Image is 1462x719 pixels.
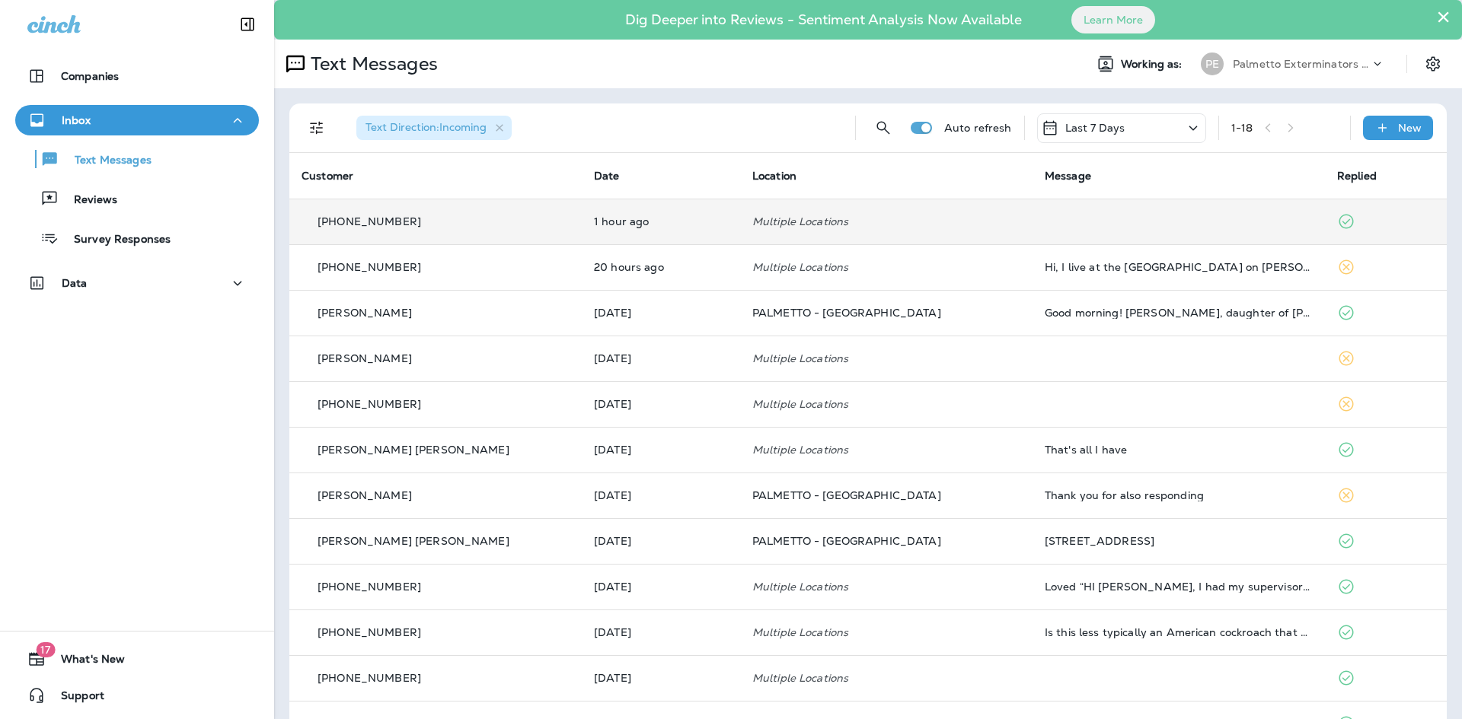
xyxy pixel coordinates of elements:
[594,307,728,319] p: Oct 1, 2025 08:06 AM
[1045,444,1313,456] div: That's all I have
[302,169,353,183] span: Customer
[594,626,728,638] p: Sep 26, 2025 12:01 PM
[752,169,796,183] span: Location
[356,116,512,140] div: Text Direction:Incoming
[752,261,1020,273] p: Multiple Locations
[1045,489,1313,501] div: Thank you for also responding
[15,222,259,254] button: Survey Responses
[15,268,259,298] button: Data
[1398,122,1422,134] p: New
[1201,52,1224,75] div: PE
[594,581,728,593] p: Sep 26, 2025 03:53 PM
[46,653,125,671] span: What's New
[752,444,1020,456] p: Multiple Locations
[318,398,421,410] p: [PHONE_NUMBER]
[15,105,259,135] button: Inbox
[1233,58,1370,70] p: Palmetto Exterminators LLC
[752,398,1020,410] p: Multiple Locations
[15,644,259,674] button: 17What's New
[62,114,91,126] p: Inbox
[1045,169,1091,183] span: Message
[752,581,1020,593] p: Multiple Locations
[594,261,728,273] p: Oct 1, 2025 01:41 PM
[752,534,941,548] span: PALMETTO - [GEOGRAPHIC_DATA]
[1121,58,1186,71] span: Working as:
[1045,535,1313,547] div: 1078 Glenshaw St. North Charleston, SC 29405
[1045,626,1313,638] div: Is this less typically an American cockroach that would suddenly appear on my table could it have...
[752,306,941,320] span: PALMETTO - [GEOGRAPHIC_DATA]
[752,672,1020,684] p: Multiple Locations
[944,122,1012,134] p: Auto refresh
[365,120,487,134] span: Text Direction : Incoming
[1045,581,1313,593] div: Loved “HI Lindsay, I had my supervisor look at your photo and it does appear to be an american co...
[226,9,269,40] button: Collapse Sidebar
[302,113,332,143] button: Filters
[318,672,421,684] p: [PHONE_NUMBER]
[1065,122,1125,134] p: Last 7 Days
[318,535,509,547] p: [PERSON_NAME] [PERSON_NAME]
[15,183,259,215] button: Reviews
[15,143,259,175] button: Text Messages
[1045,307,1313,319] div: Good morning! Gayle Fellers, daughter of Calvin Cloninger will be there at 10:30 to let Sean in. ...
[594,489,728,501] p: Sep 29, 2025 02:26 PM
[36,642,55,657] span: 17
[318,215,421,227] p: [PHONE_NUMBER]
[46,689,104,708] span: Support
[594,672,728,684] p: Sep 26, 2025 08:58 AM
[61,70,119,82] p: Companies
[15,680,259,711] button: Support
[1419,50,1447,78] button: Settings
[318,352,412,364] p: [PERSON_NAME]
[318,261,421,273] p: [PHONE_NUMBER]
[1337,169,1377,183] span: Replied
[1436,5,1451,29] button: Close
[868,113,899,143] button: Search Messages
[15,61,259,91] button: Companies
[594,535,728,547] p: Sep 26, 2025 04:32 PM
[594,352,728,364] p: Sep 30, 2025 10:30 AM
[318,581,421,593] p: [PHONE_NUMBER]
[318,626,421,638] p: [PHONE_NUMBER]
[752,488,941,502] span: PALMETTO - [GEOGRAPHIC_DATA]
[59,233,171,247] p: Survey Responses
[305,52,438,75] p: Text Messages
[318,444,509,456] p: [PERSON_NAME] [PERSON_NAME]
[581,17,1066,22] p: Dig Deeper into Reviews - Sentiment Analysis Now Available
[752,352,1020,364] p: Multiple Locations
[1045,261,1313,273] div: Hi, I live at the Island Park Condos on Daniel Island. Our association has a pest contract with y...
[594,444,728,456] p: Sep 30, 2025 09:26 AM
[594,169,620,183] span: Date
[752,215,1020,227] p: Multiple Locations
[59,193,117,208] p: Reviews
[318,307,412,319] p: [PERSON_NAME]
[1071,6,1155,33] button: Learn More
[62,277,88,289] p: Data
[59,154,152,168] p: Text Messages
[318,489,412,501] p: [PERSON_NAME]
[594,398,728,410] p: Sep 30, 2025 09:55 AM
[1231,122,1253,134] div: 1 - 18
[752,626,1020,638] p: Multiple Locations
[594,215,728,227] p: Oct 2, 2025 08:37 AM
